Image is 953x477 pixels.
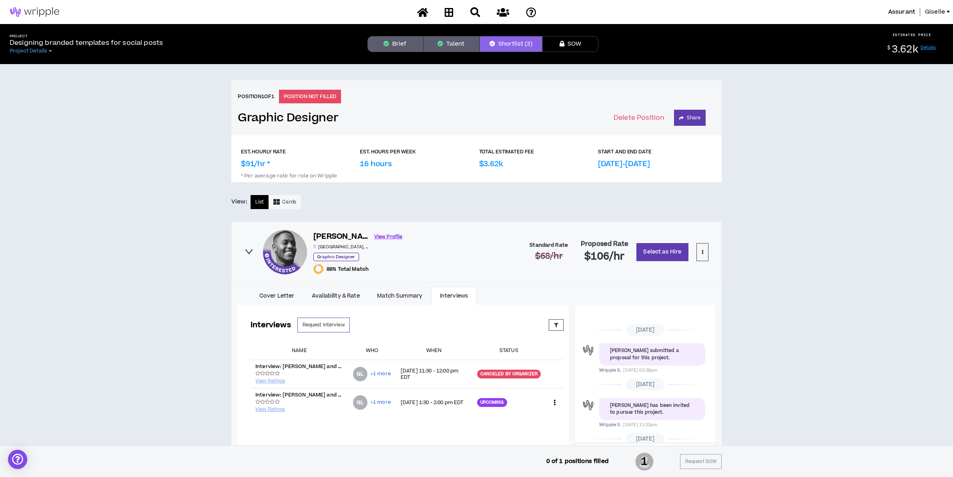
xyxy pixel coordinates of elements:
[251,342,348,360] th: Name
[604,443,619,457] button: UNDERLINE text
[367,36,423,52] button: Brief
[245,247,253,256] span: right
[374,230,402,244] a: View Profile
[610,347,694,361] div: [PERSON_NAME] submitted a proposal for this project.
[477,370,541,378] div: Canceled by Organizer
[238,93,274,100] h6: Position 1 of 1
[636,243,688,261] button: Select as Hire
[581,398,595,412] div: Wripple S.
[279,90,341,103] p: POSITION NOT FILLED
[921,44,936,50] a: Details
[623,422,657,428] span: [DATE] 11:33pm
[530,242,568,248] h4: Standard Rate
[542,36,598,52] button: SOW
[255,392,343,398] p: Interview: [PERSON_NAME] and [PERSON_NAME] for Designing branded templates for social posts
[313,253,359,261] p: Graphic Designer
[623,367,657,373] span: [DATE] 03:36pm
[626,378,665,390] span: [DATE]
[893,32,931,37] p: ESTIMATED PRICE
[369,287,431,305] a: Match Summary
[635,452,654,472] span: 1
[581,343,595,357] div: Wripple S.
[477,398,507,407] div: Upcoming
[357,372,363,376] div: GL
[10,38,163,48] p: Designing branded templates for social posts
[303,287,368,305] a: Availability & Rate
[255,370,285,385] button: View Ratings
[371,399,391,406] span: +1 more
[887,44,890,51] sup: $
[255,398,285,413] button: View Ratings
[599,367,621,373] span: Wripple S.
[401,399,467,406] p: [DATE] 1:30 - 2:00 pm EDT
[371,370,391,378] span: +1 more
[353,395,367,410] div: Giselle L.
[479,159,503,169] p: $3.62k
[313,244,369,250] p: [GEOGRAPHIC_DATA] , [GEOGRAPHIC_DATA]
[360,148,416,155] p: EST. HOURS PER WEEK
[472,342,546,360] th: Status
[241,148,286,155] p: EST. HOURLY RATE
[576,443,590,457] button: BOLD text
[241,169,712,179] p: * Per average rate for role on Wripple
[584,250,625,263] h2: $106 /hr
[360,159,392,169] p: 16 hours
[535,250,563,262] span: $68 /hr
[238,111,339,125] a: Graphic Designer
[431,287,477,305] a: Interviews
[626,433,665,445] span: [DATE]
[888,8,915,16] span: Assurant
[479,148,534,155] p: TOTAL ESTIMATED FEE
[598,148,652,155] p: START AND END DATE
[241,159,270,169] p: $91/hr
[480,36,542,52] button: Shortlist (3)
[269,195,301,209] button: Cards
[610,402,694,416] div: [PERSON_NAME] has been invited to pursue this project.
[8,450,27,469] div: Open Intercom Messenger
[598,159,650,169] p: [DATE]-[DATE]
[892,42,918,56] span: 3.62k
[423,36,480,52] button: Talent
[251,287,303,305] a: Cover Letter
[10,48,47,54] span: Project Details
[313,231,369,243] h6: [PERSON_NAME]
[626,324,665,336] span: [DATE]
[327,266,369,272] span: 88% Total Match
[692,445,713,456] button: Send
[614,110,664,126] button: Delete Position
[357,400,363,405] div: GL
[251,320,291,330] h3: Interviews
[925,8,945,16] span: Giselle
[581,240,628,248] h4: Proposed Rate
[599,422,621,428] span: Wripple S.
[546,457,609,466] p: 0 of 1 positions filled
[680,454,722,469] button: Request SOW
[10,34,163,38] h5: Project
[231,197,247,206] p: View:
[590,443,604,457] button: ITALIC text
[255,363,343,370] p: Interview: [PERSON_NAME] and [PERSON_NAME] for Designing branded templates for social posts
[282,198,296,206] span: Cards
[674,110,706,126] button: Share
[348,342,396,360] th: Who
[624,443,639,457] button: create hypertext link
[396,342,472,360] th: When
[263,230,307,274] div: Neil M.
[401,368,467,380] p: [DATE] 11:30 - 12:00 pm EDT
[297,318,350,332] button: Request Interview
[353,367,367,381] div: Giselle L.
